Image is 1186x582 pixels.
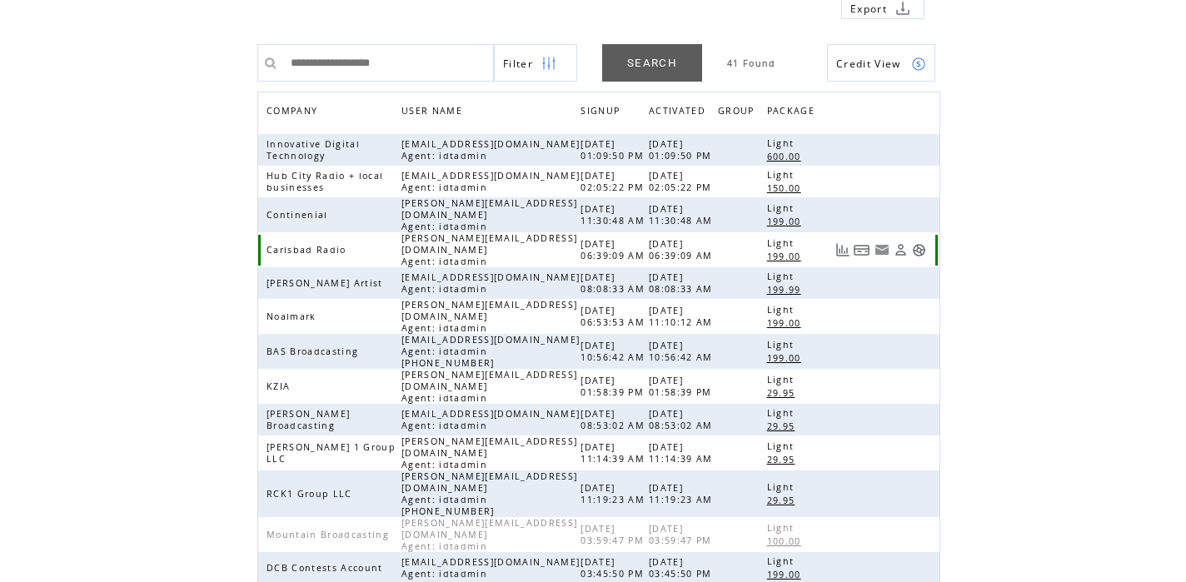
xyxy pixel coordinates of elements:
[267,170,383,193] span: Hub City Radio + local businesses
[767,420,800,432] span: 29.95
[267,138,360,162] span: Innovative Digital Technology
[267,209,332,221] span: Continenial
[581,523,648,546] span: [DATE] 03:59:47 PM
[727,57,776,69] span: 41 Found
[767,216,805,227] span: 199.00
[401,470,577,517] span: [PERSON_NAME][EMAIL_ADDRESS][DOMAIN_NAME] Agent: idtadmin [PHONE_NUMBER]
[850,2,887,16] span: Export to csv file
[267,244,351,256] span: Carlsbad Radio
[267,529,393,540] span: Mountain Broadcasting
[267,277,387,289] span: [PERSON_NAME] Artist
[401,299,577,334] span: [PERSON_NAME][EMAIL_ADDRESS][DOMAIN_NAME] Agent: idtadmin
[581,408,649,431] span: [DATE] 08:53:02 AM
[894,243,908,257] a: View Profile
[767,387,800,399] span: 29.95
[267,381,294,392] span: KZIA
[767,555,799,567] span: Light
[401,170,580,193] span: [EMAIL_ADDRESS][DOMAIN_NAME] Agent: idtadmin
[767,419,804,433] a: 29.95
[895,1,910,16] img: download.png
[649,523,716,546] span: [DATE] 03:59:47 PM
[581,340,649,363] span: [DATE] 10:56:42 AM
[767,569,805,580] span: 199.00
[767,282,810,296] a: 199.99
[767,214,810,228] a: 199.00
[767,316,810,330] a: 199.00
[836,57,901,71] span: Show Credits View
[581,375,648,398] span: [DATE] 01:58:39 PM
[581,138,648,162] span: [DATE] 01:09:50 PM
[267,488,356,500] span: RCK1 Group LLC
[649,101,710,125] span: ACTIVATED
[767,149,810,163] a: 600.00
[581,203,649,226] span: [DATE] 11:30:48 AM
[401,556,580,580] span: [EMAIL_ADDRESS][DOMAIN_NAME] Agent: idtadmin
[767,440,799,452] span: Light
[649,441,717,465] span: [DATE] 11:14:39 AM
[767,169,799,181] span: Light
[401,101,466,125] span: USER NAME
[581,482,649,505] span: [DATE] 11:19:23 AM
[767,386,804,400] a: 29.95
[267,408,350,431] span: [PERSON_NAME] Broadcasting
[649,203,717,226] span: [DATE] 11:30:48 AM
[649,375,716,398] span: [DATE] 01:58:39 PM
[401,232,577,267] span: [PERSON_NAME][EMAIL_ADDRESS][DOMAIN_NAME] Agent: idtadmin
[767,567,810,581] a: 199.00
[494,44,577,82] a: Filter
[267,101,321,125] span: COMPANY
[767,535,805,547] span: 100.00
[401,197,577,232] span: [PERSON_NAME][EMAIL_ADDRESS][DOMAIN_NAME] Agent: idtadmin
[767,101,823,125] a: PACKAGE
[912,243,926,257] a: Support
[767,452,804,466] a: 29.95
[401,408,580,431] span: [EMAIL_ADDRESS][DOMAIN_NAME] Agent: idtadmin
[602,44,702,82] a: SEARCH
[827,44,935,82] a: Credit View
[767,249,810,263] a: 199.00
[767,454,800,465] span: 29.95
[267,105,321,115] a: COMPANY
[767,317,805,329] span: 199.00
[767,407,799,419] span: Light
[267,562,387,574] span: DCB Contests Account
[767,351,810,365] a: 199.00
[401,105,466,115] a: USER NAME
[581,441,649,465] span: [DATE] 11:14:39 AM
[401,271,580,295] span: [EMAIL_ADDRESS][DOMAIN_NAME] Agent: idtadmin
[767,339,799,351] span: Light
[267,311,321,322] span: Noalmark
[401,435,577,470] span: [PERSON_NAME][EMAIL_ADDRESS][DOMAIN_NAME] Agent: idtadmin
[581,271,649,295] span: [DATE] 08:08:33 AM
[541,45,556,82] img: filters.png
[649,305,717,328] span: [DATE] 11:10:12 AM
[649,170,716,193] span: [DATE] 02:05:22 PM
[649,238,717,261] span: [DATE] 06:39:09 AM
[649,408,717,431] span: [DATE] 08:53:02 AM
[767,352,805,364] span: 199.00
[767,304,799,316] span: Light
[767,151,805,162] span: 600.00
[767,284,805,296] span: 199.99
[767,534,810,548] a: 100.00
[767,202,799,214] span: Light
[649,101,714,125] a: ACTIVATED
[854,243,870,257] a: View Bills
[767,495,800,506] span: 29.95
[503,57,533,71] span: Show filters
[401,369,577,404] span: [PERSON_NAME][EMAIL_ADDRESS][DOMAIN_NAME] Agent: idtadmin
[767,101,819,125] span: PACKAGE
[767,182,805,194] span: 150.00
[649,271,717,295] span: [DATE] 08:08:33 AM
[718,101,759,125] span: GROUP
[581,556,648,580] span: [DATE] 03:45:50 PM
[875,242,889,257] a: Resend welcome email to this user
[581,170,648,193] span: [DATE] 02:05:22 PM
[649,138,716,162] span: [DATE] 01:09:50 PM
[767,522,799,534] span: Light
[581,105,624,115] a: SIGNUP
[767,237,799,249] span: Light
[649,340,717,363] span: [DATE] 10:56:42 AM
[767,251,805,262] span: 199.00
[767,493,804,507] a: 29.95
